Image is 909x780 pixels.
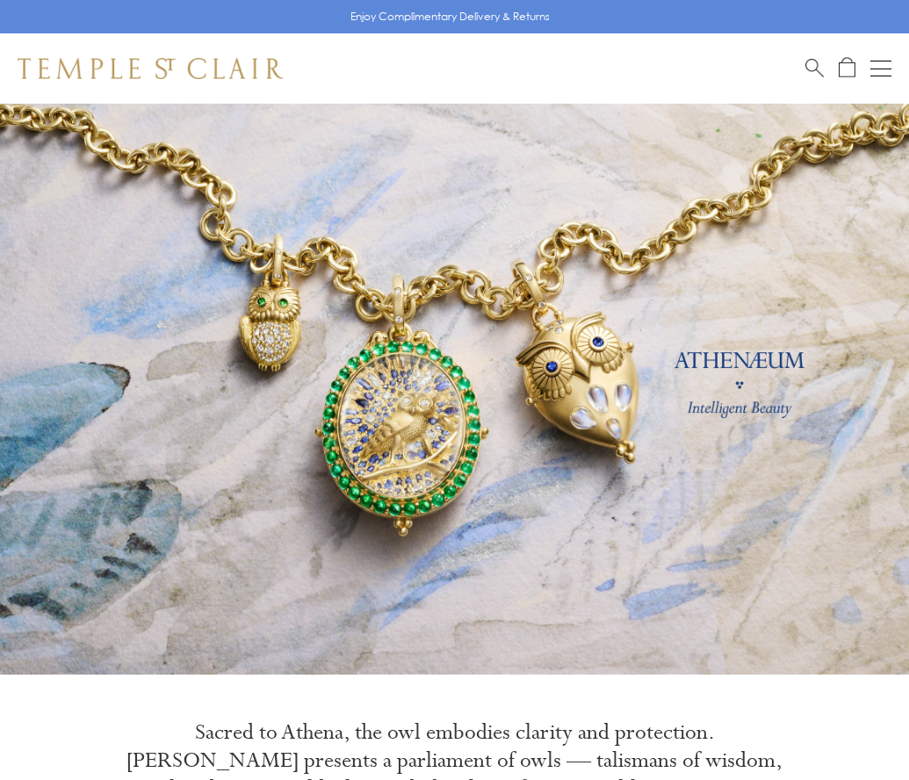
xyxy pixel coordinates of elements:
a: Search [805,57,824,79]
button: Open navigation [870,58,891,79]
a: Open Shopping Bag [839,57,855,79]
img: Temple St. Clair [18,58,283,79]
p: Enjoy Complimentary Delivery & Returns [350,8,550,25]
